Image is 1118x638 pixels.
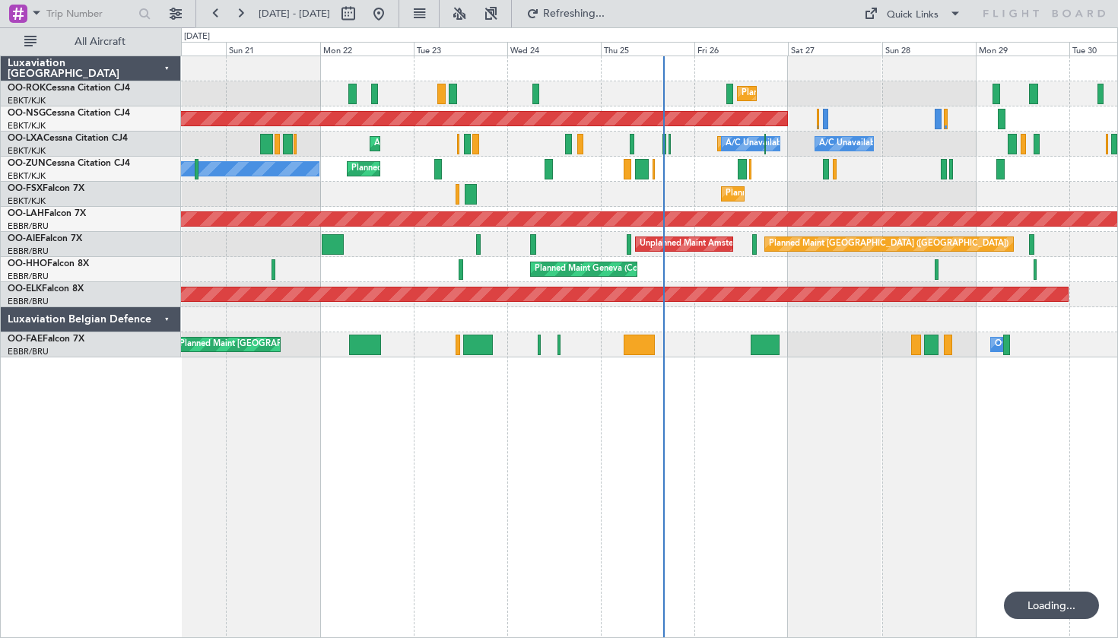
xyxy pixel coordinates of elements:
[8,209,44,218] span: OO-LAH
[8,109,130,118] a: OO-NSGCessna Citation CJ4
[8,184,43,193] span: OO-FSX
[8,95,46,106] a: EBKT/KJK
[8,145,46,157] a: EBKT/KJK
[414,42,507,56] div: Tue 23
[8,234,40,243] span: OO-AIE
[1004,592,1099,619] div: Loading...
[8,159,46,168] span: OO-ZUN
[8,84,46,93] span: OO-ROK
[8,234,82,243] a: OO-AIEFalcon 7X
[519,2,611,26] button: Refreshing...
[8,221,49,232] a: EBBR/BRU
[8,134,128,143] a: OO-LXACessna Citation CJ4
[882,42,976,56] div: Sun 28
[8,134,43,143] span: OO-LXA
[8,335,84,344] a: OO-FAEFalcon 7X
[8,84,130,93] a: OO-ROKCessna Citation CJ4
[788,42,881,56] div: Sat 27
[351,157,529,180] div: Planned Maint Kortrijk-[GEOGRAPHIC_DATA]
[535,258,660,281] div: Planned Maint Geneva (Cointrin)
[8,259,47,268] span: OO-HHO
[8,259,89,268] a: OO-HHOFalcon 8X
[640,233,793,256] div: Unplanned Maint Amsterdam (Schiphol)
[8,335,43,344] span: OO-FAE
[8,184,84,193] a: OO-FSXFalcon 7X
[887,8,939,23] div: Quick Links
[8,296,49,307] a: EBBR/BRU
[40,37,160,47] span: All Aircraft
[601,42,694,56] div: Thu 25
[995,333,1098,356] div: Owner Melsbroek Air Base
[742,82,919,105] div: Planned Maint Kortrijk-[GEOGRAPHIC_DATA]
[8,284,84,294] a: OO-ELKFalcon 8X
[8,246,49,257] a: EBBR/BRU
[8,271,49,282] a: EBBR/BRU
[8,120,46,132] a: EBKT/KJK
[507,42,601,56] div: Wed 24
[46,2,134,25] input: Trip Number
[8,195,46,207] a: EBKT/KJK
[819,132,882,155] div: A/C Unavailable
[259,7,330,21] span: [DATE] - [DATE]
[694,42,788,56] div: Fri 26
[374,132,540,155] div: AOG Maint Kortrijk-[GEOGRAPHIC_DATA]
[8,346,49,357] a: EBBR/BRU
[320,42,414,56] div: Mon 22
[8,159,130,168] a: OO-ZUNCessna Citation CJ4
[226,42,319,56] div: Sun 21
[726,132,1008,155] div: A/C Unavailable [GEOGRAPHIC_DATA] ([GEOGRAPHIC_DATA] National)
[8,284,42,294] span: OO-ELK
[8,209,86,218] a: OO-LAHFalcon 7X
[8,109,46,118] span: OO-NSG
[17,30,165,54] button: All Aircraft
[726,183,903,205] div: Planned Maint Kortrijk-[GEOGRAPHIC_DATA]
[769,233,1008,256] div: Planned Maint [GEOGRAPHIC_DATA] ([GEOGRAPHIC_DATA])
[856,2,969,26] button: Quick Links
[976,42,1069,56] div: Mon 29
[542,8,606,19] span: Refreshing...
[8,170,46,182] a: EBKT/KJK
[184,30,210,43] div: [DATE]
